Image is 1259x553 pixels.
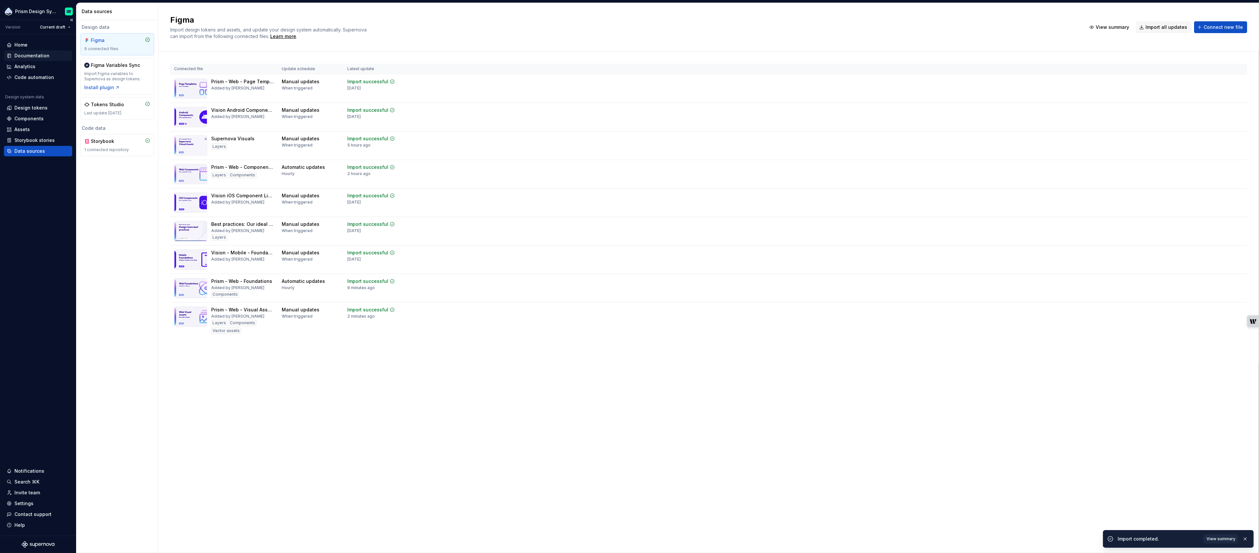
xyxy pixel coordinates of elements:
[14,115,44,122] div: Components
[282,78,319,85] div: Manual updates
[4,146,72,156] a: Data sources
[4,477,72,487] button: Search ⌘K
[22,541,54,548] a: Supernova Logo
[14,137,55,144] div: Storybook stories
[4,487,72,498] a: Invite team
[80,97,154,120] a: Tokens StudioLast update [DATE]
[4,520,72,530] button: Help
[211,291,239,298] div: Components
[347,221,388,227] div: Import successful
[211,86,264,91] div: Added by [PERSON_NAME]
[269,34,297,39] span: .
[80,33,154,55] a: Figma9 connected files
[347,314,375,319] div: 2 minutes ago
[211,192,274,199] div: Vision iOS Component Library
[4,72,72,83] a: Code automation
[4,61,72,72] a: Analytics
[14,63,35,70] div: Analytics
[91,37,122,44] div: Figma
[170,15,1078,25] h2: Figma
[84,84,120,91] div: Install plugin
[4,103,72,113] a: Design tokens
[82,8,155,15] div: Data sources
[67,15,76,25] button: Collapse sidebar
[170,27,368,39] span: Import design tokens and assets, and update your design system automatically. Supernova can impor...
[14,74,54,81] div: Code automation
[80,58,154,95] a: Figma Variables SyncImport Figma variables to Supernova as design tokens.Install plugin
[347,86,361,91] div: [DATE]
[91,138,122,145] div: Storybook
[211,327,241,334] div: Vector assets
[282,164,325,170] div: Automatic updates
[347,114,361,119] div: [DATE]
[347,171,371,176] div: 2 hours ago
[4,124,72,135] a: Assets
[91,101,124,108] div: Tokens Studio
[1194,21,1247,33] button: Connect new file
[347,135,388,142] div: Import successful
[347,306,388,313] div: Import successful
[229,172,256,178] div: Components
[1,4,75,18] button: Prism Design SystemEmiliano Rodriguez
[14,126,30,133] div: Assets
[80,134,154,156] a: Storybook1 connected repository
[211,320,227,326] div: Layers
[4,498,72,509] a: Settings
[211,234,227,241] div: Layers
[282,171,294,176] div: Hourly
[211,221,274,227] div: Best practices: Our ideal working ways
[5,8,12,15] img: 106765b7-6fc4-4b5d-8be0-32f944830029.png
[14,148,45,154] div: Data sources
[282,285,294,290] div: Hourly
[282,200,313,205] div: When triggered
[84,71,150,82] div: Import Figma variables to Supernova as design tokens.
[1146,24,1187,30] span: Import all updates
[65,8,73,15] img: Emiliano Rodriguez
[80,24,154,30] div: Design data
[80,125,154,131] div: Code data
[347,257,361,262] div: [DATE]
[84,110,150,116] div: Last update [DATE]
[282,314,313,319] div: When triggered
[14,105,48,111] div: Design tokens
[4,135,72,146] a: Storybook stories
[40,25,65,30] span: Current draft
[211,249,274,256] div: Vision - Mobile - Foundation
[211,278,272,285] div: Prism - Web - Foundations
[282,135,319,142] div: Manual updates
[14,52,50,59] div: Documentation
[282,228,313,233] div: When triggered
[1204,24,1243,30] span: Connect new file
[347,143,371,148] div: 5 hours ago
[4,113,72,124] a: Components
[91,62,140,69] div: Figma Variables Sync
[270,33,296,40] a: Learn more
[282,86,313,91] div: When triggered
[282,221,319,227] div: Manual updates
[1086,21,1133,33] button: View summary
[1118,536,1200,542] div: Import completed.
[282,143,313,148] div: When triggered
[347,228,361,233] div: [DATE]
[211,228,264,233] div: Added by [PERSON_NAME]
[278,64,343,74] th: Update schedule
[5,94,44,100] div: Design system data
[15,8,57,15] div: Prism Design System
[211,78,274,85] div: Prism - Web - Page Templates
[211,143,227,150] div: Layers
[347,285,375,290] div: 9 minutes ago
[343,64,412,74] th: Latest update
[282,192,319,199] div: Manual updates
[211,257,264,262] div: Added by [PERSON_NAME]
[211,200,264,205] div: Added by [PERSON_NAME]
[211,285,264,290] div: Added by [PERSON_NAME]
[170,64,278,74] th: Connected file
[211,314,264,319] div: Added by [PERSON_NAME]
[1136,21,1191,33] button: Import all updates
[1204,534,1238,543] button: View summary
[4,509,72,520] button: Contact support
[14,489,40,496] div: Invite team
[211,164,274,170] div: Prism - Web - Component Library
[14,500,33,507] div: Settings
